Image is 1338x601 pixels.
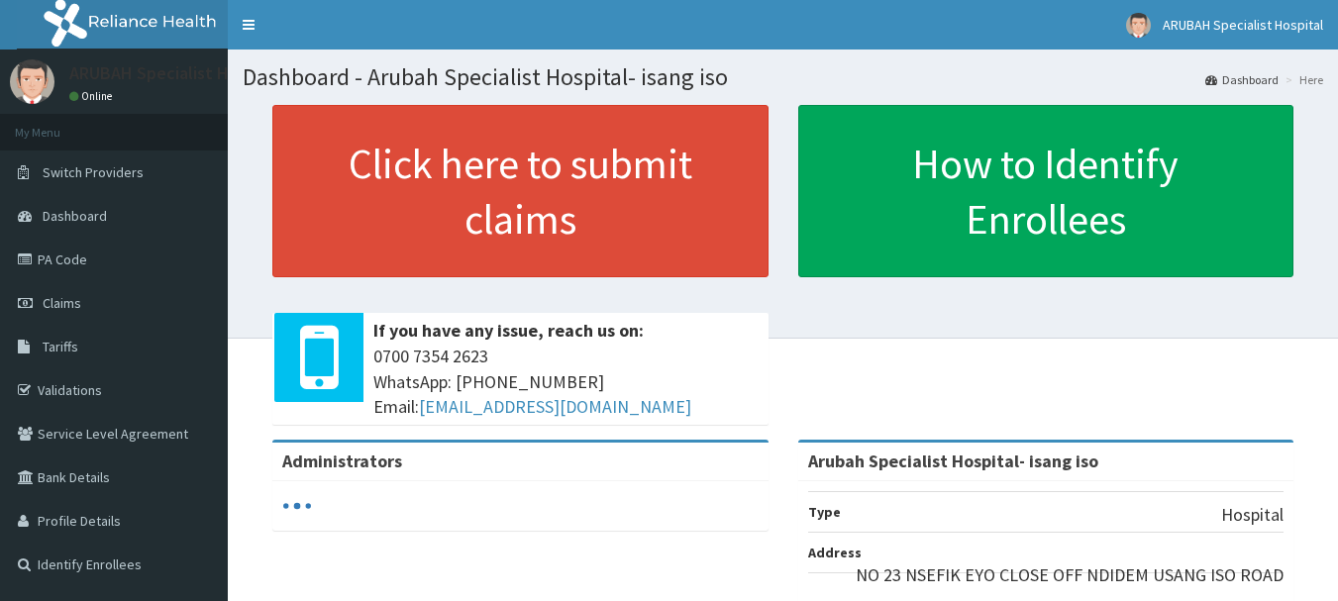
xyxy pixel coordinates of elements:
li: Here [1281,71,1323,88]
strong: Arubah Specialist Hospital- isang iso [808,450,1098,472]
h1: Dashboard - Arubah Specialist Hospital- isang iso [243,64,1323,90]
img: User Image [10,59,54,104]
a: Dashboard [1205,71,1279,88]
a: Online [69,89,117,103]
p: NO 23 NSEFIK EYO CLOSE OFF NDIDEM USANG ISO ROAD [856,562,1284,588]
span: ARUBAH Specialist Hospital [1163,16,1323,34]
span: 0700 7354 2623 WhatsApp: [PHONE_NUMBER] Email: [373,344,759,420]
b: Administrators [282,450,402,472]
b: If you have any issue, reach us on: [373,319,644,342]
a: How to Identify Enrollees [798,105,1294,277]
p: Hospital [1221,502,1284,528]
span: Tariffs [43,338,78,355]
svg: audio-loading [282,491,312,521]
span: Claims [43,294,81,312]
p: ARUBAH Specialist Hospital [69,64,282,82]
span: Switch Providers [43,163,144,181]
b: Address [808,544,862,561]
b: Type [808,503,841,521]
img: User Image [1126,13,1151,38]
span: Dashboard [43,207,107,225]
a: [EMAIL_ADDRESS][DOMAIN_NAME] [419,395,691,418]
a: Click here to submit claims [272,105,769,277]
